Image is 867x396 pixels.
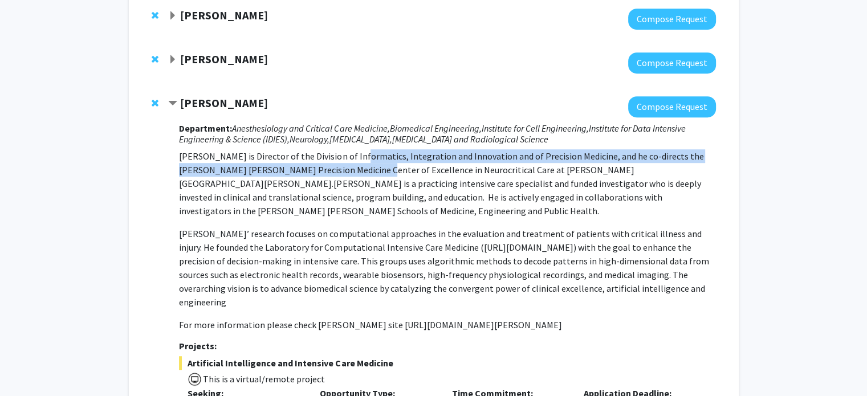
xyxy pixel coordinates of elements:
[179,340,217,352] strong: Projects:
[168,55,177,64] span: Expand Karen Fleming Bookmark
[329,133,392,145] i: [MEDICAL_DATA],
[152,55,158,64] span: Remove Karen Fleming from bookmarks
[180,8,268,22] strong: [PERSON_NAME]
[179,178,701,217] span: [PERSON_NAME] is a practicing intensive care specialist and funded investigator who is deeply inv...
[152,11,158,20] span: Remove Patrick Cahan from bookmarks
[389,123,481,134] i: Biomedical Engineering,
[202,373,325,385] span: This is a virtual/remote project
[179,123,232,134] strong: Department:
[392,133,548,145] i: [MEDICAL_DATA] and Radiological Science
[179,227,715,309] p: [PERSON_NAME]’ research focuses on computational approaches in the evaluation and treatment of pa...
[9,345,48,387] iframe: Chat
[290,133,329,145] i: Neurology,
[628,52,716,74] button: Compose Request to Karen Fleming
[232,123,389,134] i: Anesthesiology and Critical Care Medicine,
[481,123,588,134] i: Institute for Cell Engineering,
[168,11,177,21] span: Expand Patrick Cahan Bookmark
[628,9,716,30] button: Compose Request to Patrick Cahan
[168,99,177,108] span: Contract Robert Stevens Bookmark
[152,99,158,108] span: Remove Robert Stevens from bookmarks
[179,356,715,370] span: Artificial Intelligence and Intensive Care Medicine
[179,318,715,332] p: For more information please check [PERSON_NAME] site [URL][DOMAIN_NAME][PERSON_NAME]
[179,123,685,145] i: Institute for Data Intensive Engineering & Science (IDIES),
[180,52,268,66] strong: [PERSON_NAME]
[179,149,715,218] p: [PERSON_NAME] is Director of the Division of Informatics, Integration and Innovation and of Preci...
[628,96,716,117] button: Compose Request to Robert Stevens
[180,96,268,110] strong: [PERSON_NAME]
